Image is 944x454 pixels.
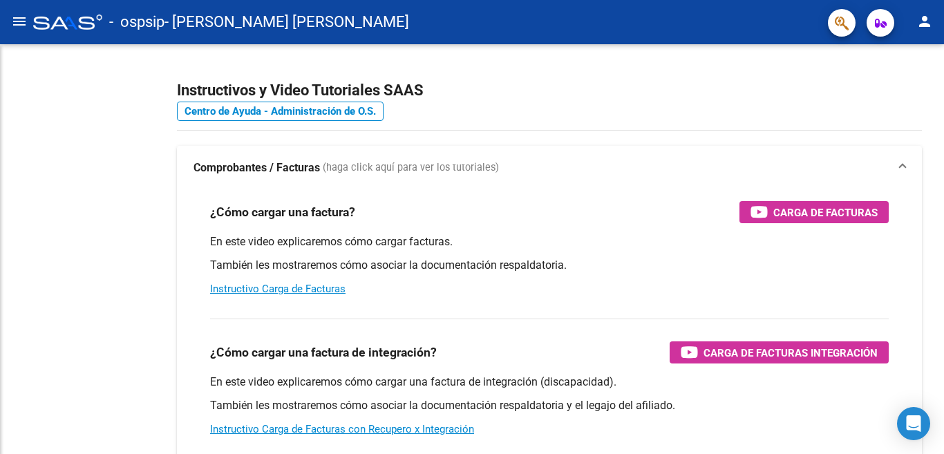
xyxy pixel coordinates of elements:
[323,160,499,176] span: (haga click aquí para ver los tutoriales)
[210,398,889,413] p: También les mostraremos cómo asociar la documentación respaldatoria y el legajo del afiliado.
[739,201,889,223] button: Carga de Facturas
[210,343,437,362] h3: ¿Cómo cargar una factura de integración?
[177,102,384,121] a: Centro de Ayuda - Administración de O.S.
[916,13,933,30] mat-icon: person
[11,13,28,30] mat-icon: menu
[210,283,346,295] a: Instructivo Carga de Facturas
[773,204,878,221] span: Carga de Facturas
[210,202,355,222] h3: ¿Cómo cargar una factura?
[164,7,409,37] span: - [PERSON_NAME] [PERSON_NAME]
[193,160,320,176] strong: Comprobantes / Facturas
[210,258,889,273] p: También les mostraremos cómo asociar la documentación respaldatoria.
[177,146,922,190] mat-expansion-panel-header: Comprobantes / Facturas (haga click aquí para ver los tutoriales)
[897,407,930,440] div: Open Intercom Messenger
[670,341,889,363] button: Carga de Facturas Integración
[210,375,889,390] p: En este video explicaremos cómo cargar una factura de integración (discapacidad).
[210,423,474,435] a: Instructivo Carga de Facturas con Recupero x Integración
[177,77,922,104] h2: Instructivos y Video Tutoriales SAAS
[210,234,889,249] p: En este video explicaremos cómo cargar facturas.
[109,7,164,37] span: - ospsip
[704,344,878,361] span: Carga de Facturas Integración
